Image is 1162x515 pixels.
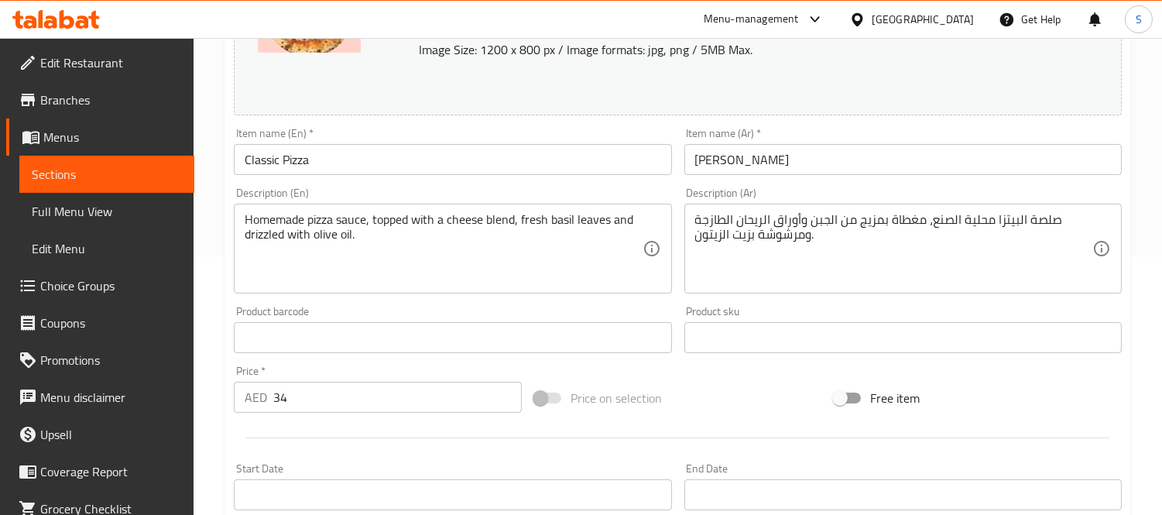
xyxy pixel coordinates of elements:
a: Upsell [6,416,194,453]
a: Coupons [6,304,194,342]
span: Menus [43,128,182,146]
input: Enter name Ar [684,144,1122,175]
input: Please enter price [273,382,522,413]
span: Branches [40,91,182,109]
span: Coverage Report [40,462,182,481]
span: Upsell [40,425,182,444]
a: Branches [6,81,194,118]
textarea: صلصة البيتزا محلية الصنع، مغطاة بمزيج من الجبن وأوراق الريحان الطازجة ومرشوشة بزيت الزيتون. [695,212,1092,286]
a: Menu disclaimer [6,379,194,416]
input: Please enter product sku [684,322,1122,353]
span: Menu disclaimer [40,388,182,407]
a: Menus [6,118,194,156]
span: S [1136,11,1142,28]
a: Full Menu View [19,193,194,230]
p: Image Size: 1200 x 800 px / Image formats: jpg, png / 5MB Max. [413,40,1043,59]
p: AED [245,388,267,407]
div: Menu-management [704,10,799,29]
span: Promotions [40,351,182,369]
textarea: Homemade pizza sauce, topped with a cheese blend, fresh basil leaves and drizzled with olive oil. [245,212,642,286]
span: Coupons [40,314,182,332]
a: Edit Restaurant [6,44,194,81]
span: Choice Groups [40,276,182,295]
span: Edit Menu [32,239,182,258]
div: [GEOGRAPHIC_DATA] [872,11,974,28]
input: Enter name En [234,144,671,175]
a: Sections [19,156,194,193]
span: Sections [32,165,182,184]
span: Price on selection [571,389,662,407]
a: Edit Menu [19,230,194,267]
a: Coverage Report [6,453,194,490]
input: Please enter product barcode [234,322,671,353]
a: Promotions [6,342,194,379]
a: Choice Groups [6,267,194,304]
span: Free item [870,389,920,407]
span: Edit Restaurant [40,53,182,72]
span: Full Menu View [32,202,182,221]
